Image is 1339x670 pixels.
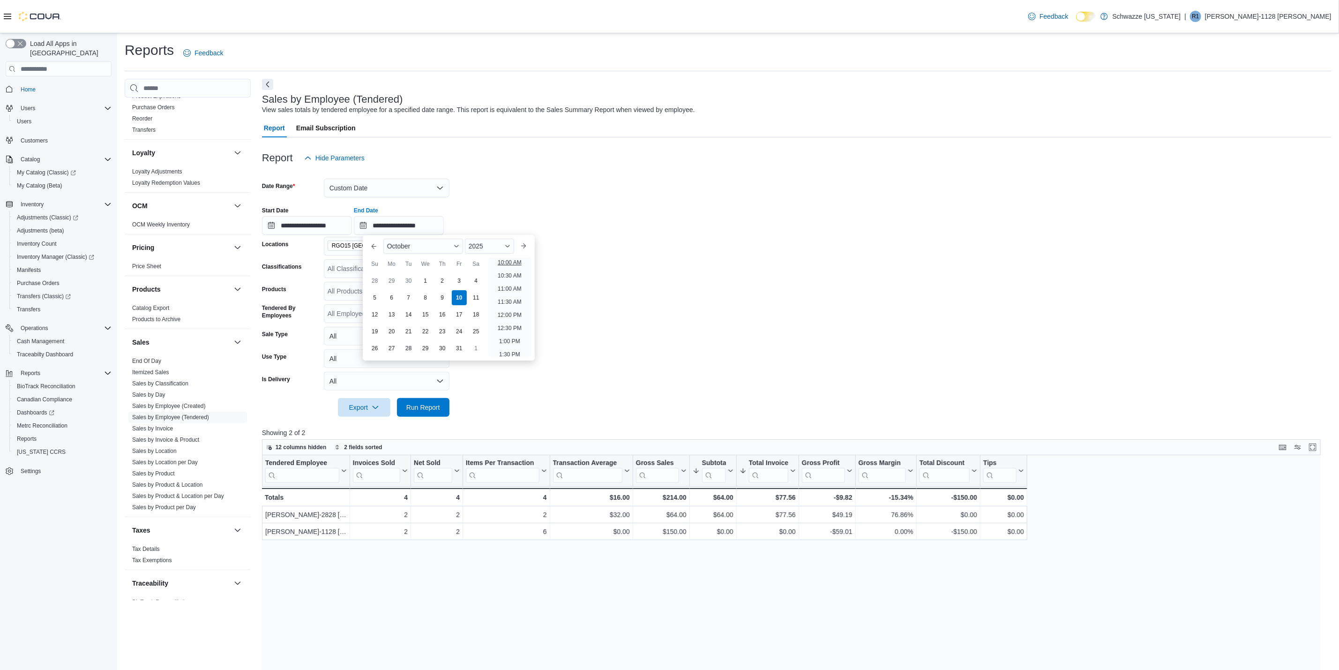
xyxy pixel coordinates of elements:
span: Inventory [21,201,44,208]
input: Dark Mode [1076,12,1096,22]
span: R1 [1192,11,1199,22]
a: Transfers [132,127,156,133]
button: Reports [9,432,115,445]
button: [US_STATE] CCRS [9,445,115,459]
span: My Catalog (Beta) [13,180,112,191]
button: Adjustments (beta) [9,224,115,237]
label: Is Delivery [262,376,290,383]
a: BioTrack Reconciliation [13,381,79,392]
a: BioTrack Reconciliation [132,599,191,605]
button: Items Per Transaction [466,459,547,483]
button: Gross Profit [802,459,853,483]
div: day-14 [401,307,416,322]
a: Customers [17,135,52,146]
button: Home [2,82,115,96]
div: Subtotal [702,459,726,468]
button: OCM [132,201,230,211]
div: Gross Profit [802,459,845,483]
button: Loyalty [232,147,243,158]
span: Traceabilty Dashboard [13,349,112,360]
a: Sales by Invoice & Product [132,437,199,443]
span: Hide Parameters [315,153,365,163]
div: Gross Margin [858,459,905,468]
button: Taxes [132,526,230,535]
a: Cash Management [13,336,68,347]
div: day-24 [452,324,467,339]
span: Dashboards [17,409,54,416]
label: Locations [262,241,289,248]
span: Users [21,105,35,112]
button: 12 columns hidden [262,442,330,453]
div: View sales totals by tendered employee for a specified date range. This report is equivalent to t... [262,105,695,115]
a: OCM Weekly Inventory [132,221,190,228]
button: Enter fullscreen [1307,442,1318,453]
div: Total Discount [920,459,970,483]
div: day-11 [469,290,484,305]
span: Reports [17,368,112,379]
div: day-19 [367,324,382,339]
span: My Catalog (Beta) [17,182,62,189]
span: Settings [21,467,41,475]
span: Transfers [13,304,112,315]
button: Users [2,102,115,115]
span: Feedback [194,48,223,58]
div: Subtotal [702,459,726,483]
a: Inventory Count [13,238,60,249]
button: Taxes [232,525,243,536]
div: Invoices Sold [353,459,400,483]
a: Dashboards [13,407,58,418]
div: Invoices Sold [353,459,400,468]
ul: Time [488,257,531,357]
button: 2 fields sorted [331,442,386,453]
span: Canadian Compliance [13,394,112,405]
a: Sales by Product per Day [132,504,196,511]
button: Gross Margin [858,459,913,483]
button: Gross Sales [636,459,687,483]
div: day-15 [418,307,433,322]
button: Reports [17,368,44,379]
a: Inventory Manager (Classic) [9,250,115,263]
a: Settings [17,466,45,477]
a: Sales by Day [132,391,165,398]
a: Home [17,84,39,95]
h3: OCM [132,201,148,211]
button: Hide Parameters [300,149,368,167]
div: Transaction Average [553,459,622,468]
div: Gross Sales [636,459,679,483]
div: day-13 [384,307,399,322]
a: My Catalog (Classic) [13,167,80,178]
a: Sales by Product & Location [132,482,203,488]
a: Manifests [13,264,45,276]
p: | [1184,11,1186,22]
button: All [324,327,449,346]
label: Products [262,286,286,293]
button: Users [9,115,115,128]
button: Tips [983,459,1024,483]
button: Catalog [2,153,115,166]
span: Inventory Manager (Classic) [13,251,112,263]
div: day-10 [452,290,467,305]
div: Total Invoiced [749,459,788,468]
span: 2 fields sorted [344,444,382,451]
span: Loyalty Redemption Values [132,179,200,187]
button: Products [132,285,230,294]
button: Products [232,284,243,295]
div: day-8 [418,290,433,305]
div: day-2 [435,273,450,288]
a: Adjustments (beta) [13,225,68,236]
div: Loyalty [125,166,251,192]
span: My Catalog (Classic) [17,169,76,176]
button: Catalog [17,154,44,165]
h1: Reports [125,41,174,60]
div: Tips [983,459,1017,483]
button: Pricing [232,242,243,253]
button: Transaction Average [553,459,629,483]
span: Customers [21,137,48,144]
a: Adjustments (Classic) [13,212,82,223]
span: Loyalty Adjustments [132,168,182,175]
span: Users [13,116,112,127]
div: Button. Open the month selector. October is currently selected. [383,239,463,254]
div: Total Discount [920,459,970,468]
div: Gross Profit [802,459,845,468]
span: Metrc Reconciliation [17,422,67,429]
